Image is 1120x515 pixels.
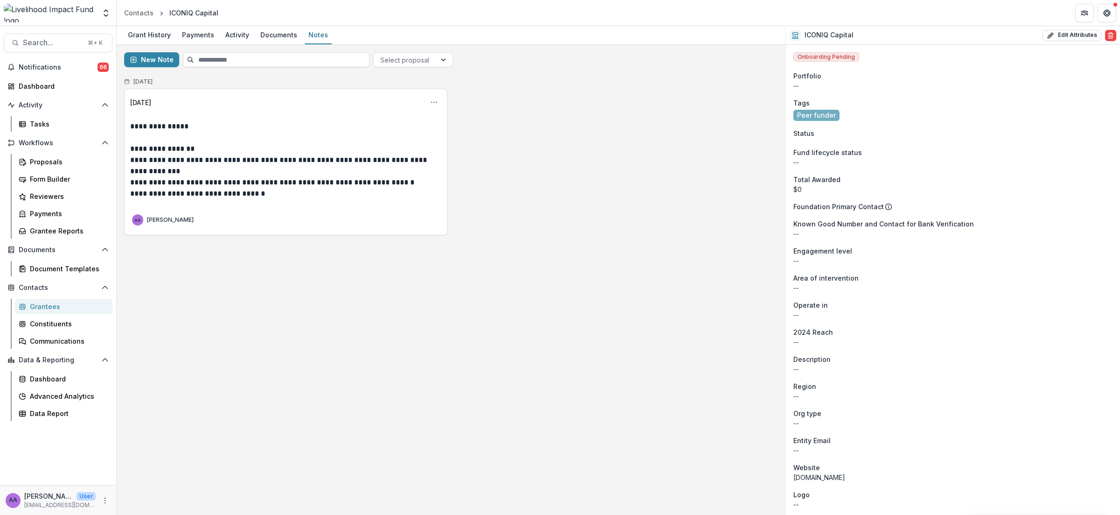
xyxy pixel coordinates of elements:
[793,283,1113,293] p: --
[15,406,112,421] a: Data Report
[793,310,1113,320] p: --
[30,264,105,274] div: Document Templates
[1075,4,1094,22] button: Partners
[793,409,821,418] span: Org type
[793,81,1113,91] p: --
[19,356,98,364] span: Data & Reporting
[30,319,105,329] div: Constituents
[15,371,112,387] a: Dashboard
[793,256,1113,266] p: --
[15,223,112,239] a: Grantee Reports
[178,28,218,42] div: Payments
[24,501,96,509] p: [EMAIL_ADDRESS][DOMAIN_NAME]
[15,333,112,349] a: Communications
[793,128,814,138] span: Status
[30,157,105,167] div: Proposals
[124,52,179,67] button: New Note
[30,391,105,401] div: Advanced Analytics
[793,364,1113,374] p: --
[257,28,301,42] div: Documents
[169,8,218,18] div: ICONIQ Capital
[133,78,153,85] h2: [DATE]
[793,157,1113,167] p: --
[793,381,816,391] span: Region
[19,81,105,91] div: Dashboard
[15,261,112,276] a: Document Templates
[793,445,1113,455] div: --
[15,154,112,169] a: Proposals
[124,28,175,42] div: Grant History
[793,300,828,310] span: Operate in
[19,139,98,147] span: Workflows
[19,284,98,292] span: Contacts
[793,184,1113,194] div: $0
[30,374,105,384] div: Dashboard
[99,4,112,22] button: Open entity switcher
[9,497,17,503] div: Aude Anquetil
[4,135,112,150] button: Open Workflows
[793,175,840,184] span: Total Awarded
[99,495,111,506] button: More
[793,463,820,473] span: Website
[24,491,73,501] p: [PERSON_NAME]
[793,436,831,445] span: Entity Email
[793,473,845,481] a: [DOMAIN_NAME]
[427,95,441,110] button: Options
[15,388,112,404] a: Advanced Analytics
[4,78,112,94] a: Dashboard
[124,8,154,18] div: Contacts
[793,202,884,212] p: Foundation Primary Contact
[222,26,253,44] a: Activity
[4,34,112,52] button: Search...
[222,28,253,42] div: Activity
[30,191,105,201] div: Reviewers
[4,4,96,22] img: Livelihood Impact Fund logo
[797,112,836,120] span: Peer funder
[793,337,1113,347] p: --
[257,26,301,44] a: Documents
[15,171,112,187] a: Form Builder
[793,98,810,108] span: Tags
[793,490,810,500] span: Logo
[793,500,1113,509] p: --
[305,26,332,44] a: Notes
[23,38,82,47] span: Search...
[793,246,852,256] span: Engagement level
[4,98,112,113] button: Open Activity
[30,302,105,311] div: Grantees
[86,38,105,48] div: ⌘ + K
[805,31,854,39] h2: ICONIQ Capital
[15,299,112,314] a: Grantees
[120,6,157,20] a: Contacts
[793,229,1113,239] p: --
[1098,4,1116,22] button: Get Help
[19,63,98,71] span: Notifications
[793,273,859,283] span: Area of intervention
[130,98,151,107] div: [DATE]
[4,60,112,75] button: Notifications66
[19,101,98,109] span: Activity
[15,116,112,132] a: Tasks
[15,189,112,204] a: Reviewers
[178,26,218,44] a: Payments
[98,63,109,72] span: 66
[120,6,222,20] nav: breadcrumb
[30,409,105,418] div: Data Report
[793,148,862,157] span: Fund lifecycle status
[77,492,96,501] p: User
[4,353,112,367] button: Open Data & Reporting
[30,226,105,236] div: Grantee Reports
[793,52,859,62] span: Onboarding Pending
[793,71,821,81] span: Portfolio
[793,354,831,364] span: Description
[15,316,112,332] a: Constituents
[15,206,112,221] a: Payments
[1105,30,1116,41] button: Delete
[305,28,332,42] div: Notes
[793,391,1113,401] p: --
[4,242,112,257] button: Open Documents
[147,216,194,224] p: [PERSON_NAME]
[793,327,833,337] span: 2024 Reach
[19,246,98,254] span: Documents
[30,119,105,129] div: Tasks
